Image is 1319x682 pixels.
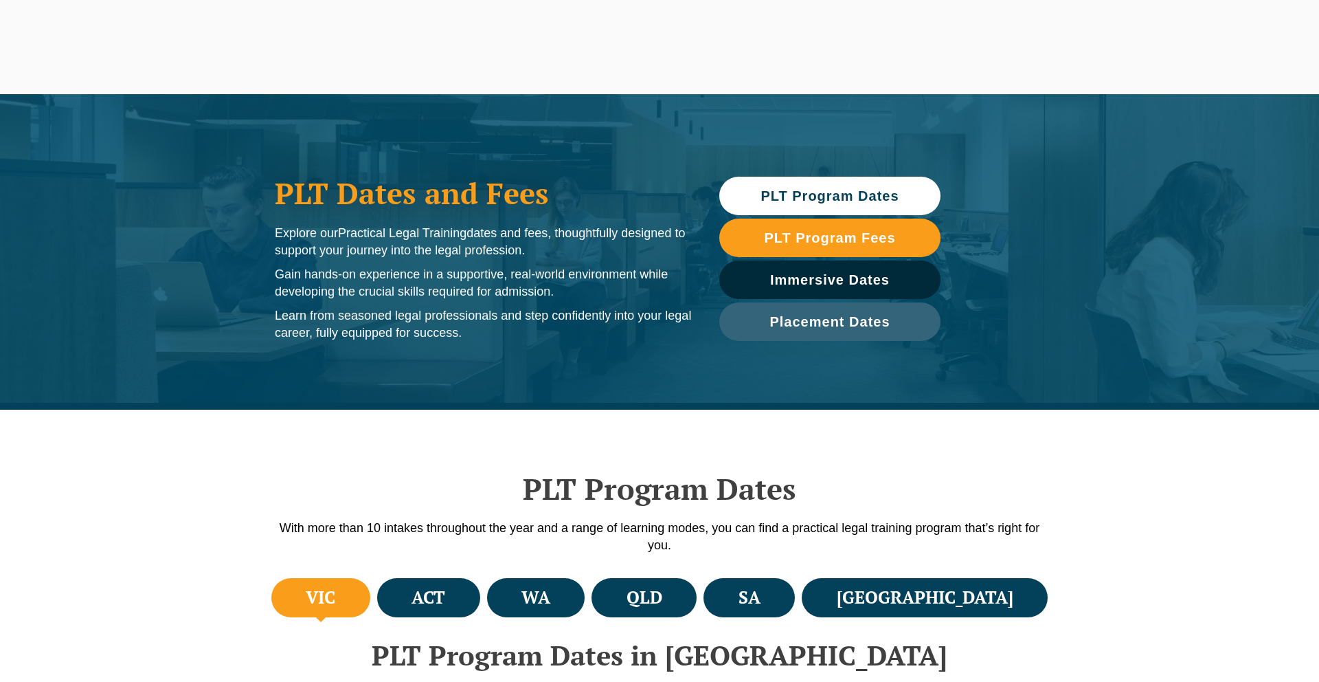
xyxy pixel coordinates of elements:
a: Immersive Dates [719,261,940,299]
a: Placement Dates [719,302,940,341]
h4: WA [521,586,550,609]
h4: ACT [412,586,445,609]
p: Gain hands-on experience in a supportive, real-world environment while developing the crucial ski... [275,266,692,300]
h4: QLD [627,586,662,609]
span: Placement Dates [769,315,890,329]
h4: VIC [306,586,335,609]
p: Learn from seasoned legal professionals and step confidently into your legal career, fully equipp... [275,307,692,342]
h2: PLT Program Dates in [GEOGRAPHIC_DATA] [268,640,1051,670]
span: PLT Program Dates [760,189,899,203]
span: PLT Program Fees [764,231,895,245]
h4: SA [739,586,760,609]
span: Immersive Dates [770,273,890,287]
p: Explore our dates and fees, thoughtfully designed to support your journey into the legal profession. [275,225,692,259]
span: Practical Legal Training [338,226,466,240]
a: PLT Program Fees [719,219,940,257]
h2: PLT Program Dates [268,472,1051,506]
h4: [GEOGRAPHIC_DATA] [837,586,1013,609]
h1: PLT Dates and Fees [275,176,692,210]
a: PLT Program Dates [719,177,940,215]
p: With more than 10 intakes throughout the year and a range of learning modes, you can find a pract... [268,520,1051,554]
